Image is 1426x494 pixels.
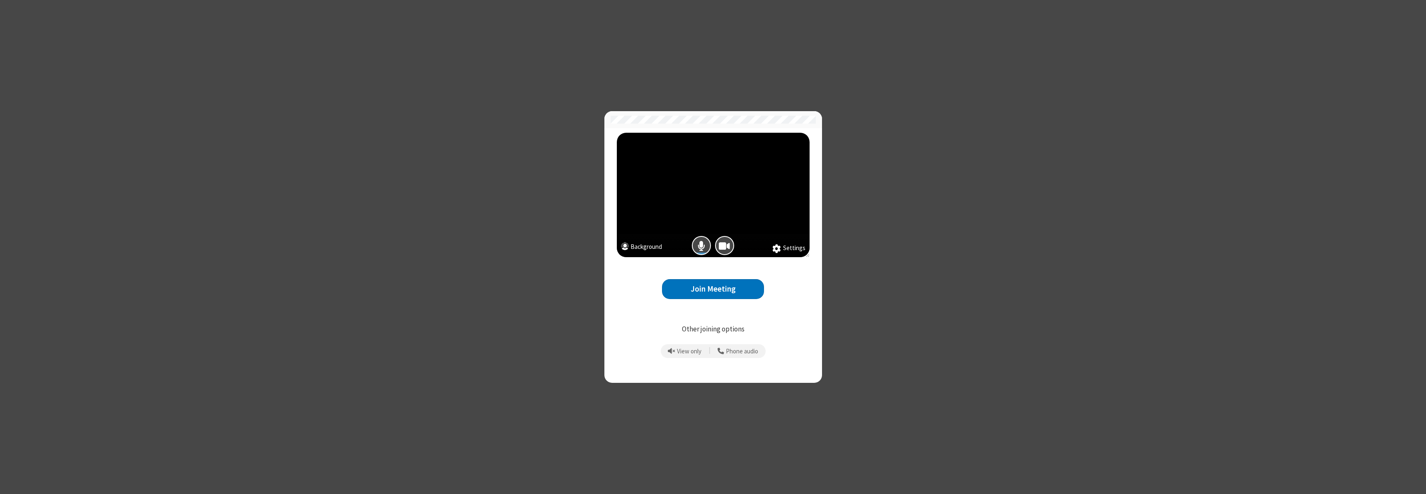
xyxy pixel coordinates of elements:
button: Camera is on [715,236,734,255]
button: Mic is on [692,236,711,255]
button: Settings [772,243,805,253]
button: Prevent echo when there is already an active mic and speaker in the room. [665,344,705,358]
button: Background [621,242,662,253]
span: | [709,346,711,357]
button: Use your phone for mic and speaker while you view the meeting on this device. [715,344,762,358]
button: Join Meeting [662,279,764,299]
span: Phone audio [726,348,758,355]
span: View only [677,348,701,355]
p: Other joining options [617,324,810,335]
